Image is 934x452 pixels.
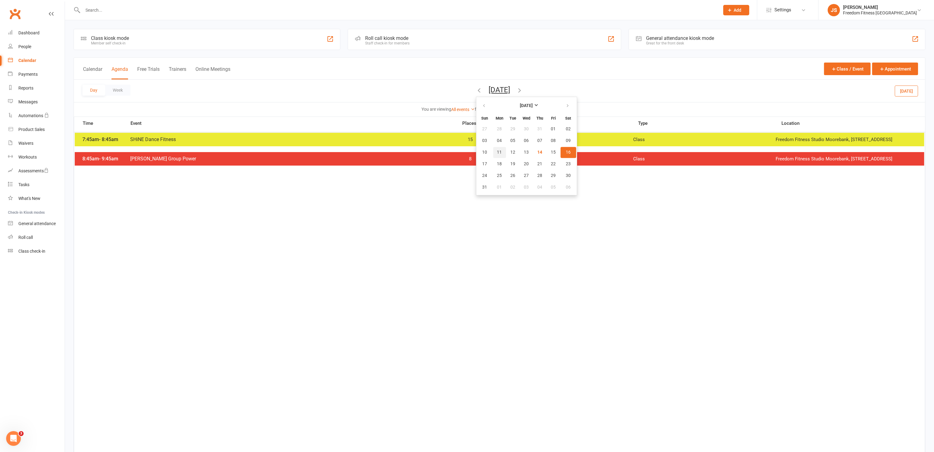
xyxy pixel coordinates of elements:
span: 26 [511,173,516,178]
div: Great for the front desk [646,41,714,45]
small: Monday [496,116,503,121]
div: Assessments [18,168,49,173]
span: 10 [482,150,487,155]
div: Class check-in [18,249,45,254]
button: Trainers [169,66,186,79]
div: Class kiosk mode [91,35,129,41]
span: Freedom Fitness Studio Moorebank, [STREET_ADDRESS] [776,137,918,143]
span: 20 [524,162,529,167]
span: 30 [524,127,529,132]
button: 20 [520,159,533,170]
div: Automations [18,113,43,118]
span: Event [130,121,458,126]
a: Dashboard [8,26,65,40]
span: 7:45am [81,136,130,142]
span: Class [633,156,776,162]
a: Class kiosk mode [8,244,65,258]
input: Search... [81,6,715,14]
button: 07 [534,135,546,146]
span: [PERSON_NAME] Group Power [130,156,454,162]
button: [DATE] [895,85,918,96]
a: General attendance kiosk mode [8,217,65,231]
span: 23 [566,162,571,167]
button: Agenda [112,66,128,79]
span: 28 [497,127,502,132]
span: Freedom Fitness Studio Moorebank, [STREET_ADDRESS] [776,156,918,162]
strong: You are viewing [422,107,452,112]
button: 30 [520,124,533,135]
div: Roll call kiosk mode [365,35,410,41]
button: 18 [493,159,506,170]
span: 02 [566,127,571,132]
button: 14 [534,147,546,158]
div: Roll call [18,235,33,240]
button: 19 [507,159,520,170]
div: Reports [18,86,33,90]
button: Appointment [872,63,918,75]
button: 01 [547,124,560,135]
div: What's New [18,196,40,201]
span: 29 [551,173,556,178]
button: 11 [493,147,506,158]
span: 27 [482,127,487,132]
span: 28 [538,173,543,178]
div: People [18,44,31,49]
span: 11 [497,150,502,155]
button: 27 [520,170,533,181]
button: 25 [493,170,506,181]
div: Member self check-in [91,41,129,45]
span: - 8:45am [99,136,118,142]
button: 31 [477,182,493,193]
button: 02 [507,182,520,193]
a: Reports [8,81,65,95]
span: Class [633,137,776,143]
small: Saturday [565,116,571,121]
button: 22 [547,159,560,170]
button: 10 [477,147,493,158]
span: Location [781,121,925,126]
span: 22 [551,162,556,167]
span: 04 [497,138,502,143]
span: 31 [482,185,487,190]
span: 03 [482,138,487,143]
iframe: Intercom live chat [6,431,21,446]
span: 19 [511,162,516,167]
button: 30 [561,170,576,181]
span: 3 [19,431,24,436]
button: 21 [534,159,546,170]
span: 18 [497,162,502,167]
button: 05 [507,135,520,146]
span: 31 [538,127,543,132]
button: 12 [507,147,520,158]
span: 14 [538,150,543,155]
button: 06 [520,135,533,146]
a: Product Sales [8,123,65,136]
small: Wednesday [523,116,530,121]
a: Calendar [8,54,65,67]
button: Week [105,85,130,96]
span: Settings [774,3,791,17]
button: 04 [493,135,506,146]
button: 03 [520,182,533,193]
strong: for [475,107,481,112]
a: Waivers [8,136,65,150]
span: 01 [497,185,502,190]
span: 15 [454,137,486,143]
span: 05 [551,185,556,190]
span: 05 [511,138,516,143]
span: 16 [566,150,571,155]
span: 30 [566,173,571,178]
a: Messages [8,95,65,109]
span: 07 [538,138,543,143]
button: 15 [547,147,560,158]
a: Assessments [8,164,65,178]
div: Product Sales [18,127,45,132]
div: Staff check-in for members [365,41,410,45]
button: 27 [477,124,493,135]
a: Payments [8,67,65,81]
div: Payments [18,72,38,77]
button: 17 [477,159,493,170]
span: 27 [524,173,529,178]
span: Type [638,121,781,126]
button: 13 [520,147,533,158]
